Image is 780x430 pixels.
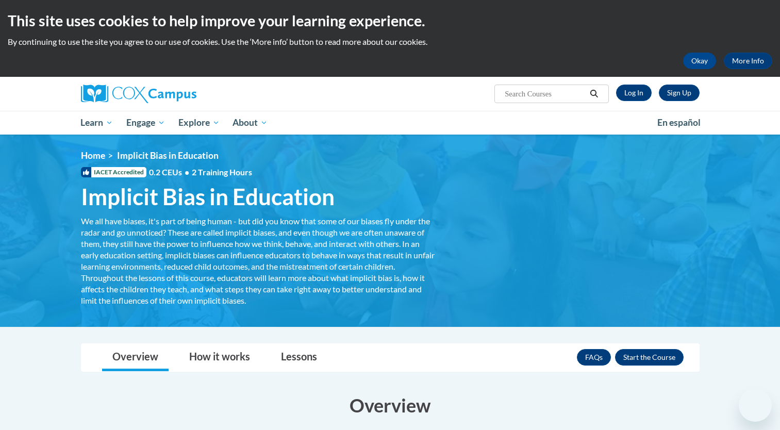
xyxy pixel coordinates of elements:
button: Enroll [615,349,684,366]
div: Main menu [65,111,715,135]
a: More Info [724,53,772,69]
span: 0.2 CEUs [149,167,252,178]
a: En español [651,112,707,134]
img: Cox Campus [81,85,196,103]
span: • [185,167,189,177]
a: Engage [120,111,172,135]
p: By continuing to use the site you agree to our use of cookies. Use the ‘More info’ button to read... [8,36,772,47]
a: Overview [102,344,169,371]
span: Explore [178,117,220,129]
a: Home [81,150,105,161]
div: We all have biases, it's part of being human - but did you know that some of our biases fly under... [81,216,437,306]
span: About [233,117,268,129]
a: Register [659,85,700,101]
span: Implicit Bias in Education [81,183,335,210]
a: FAQs [577,349,611,366]
span: Learn [80,117,113,129]
a: Lessons [271,344,327,371]
h2: This site uses cookies to help improve your learning experience. [8,10,772,31]
a: Learn [74,111,120,135]
span: Engage [126,117,165,129]
h3: Overview [81,392,700,418]
a: Cox Campus [81,85,277,103]
span: IACET Accredited [81,167,146,177]
span: En español [657,117,701,128]
button: Okay [683,53,716,69]
a: Log In [616,85,652,101]
span: Implicit Bias in Education [117,150,219,161]
button: Search [586,88,602,100]
a: About [226,111,274,135]
a: How it works [179,344,260,371]
span: 2 Training Hours [192,167,252,177]
a: Explore [172,111,226,135]
iframe: Button to launch messaging window [739,389,772,422]
input: Search Courses [504,88,586,100]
